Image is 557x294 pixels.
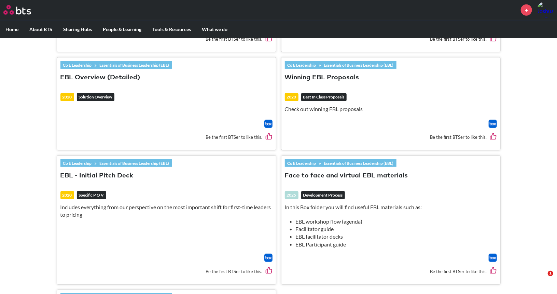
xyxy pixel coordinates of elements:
img: Joshua Duffill [537,2,554,18]
a: Essentials of Business Leadership (EBL) [321,61,396,69]
button: Winning EBL Proposals [285,73,359,82]
img: BTS Logo [3,5,31,15]
a: Download file from Box [264,254,273,262]
li: EBL facilitator decks [296,233,491,240]
a: + [521,4,532,16]
button: EBL Overview (Detailed) [60,73,140,82]
div: » [60,159,172,167]
img: Box logo [489,120,497,128]
div: 2020 [60,191,74,199]
a: Co E Leadership [285,61,319,69]
em: Solution Overview [77,93,114,101]
a: Download file from Box [489,120,497,128]
label: What we do [196,21,233,38]
li: EBL Participant guide [296,241,491,248]
a: Profile [537,2,554,18]
div: » [285,61,396,69]
label: Sharing Hubs [58,21,97,38]
div: Be the first BTSer to like this. [285,30,497,49]
a: Essentials of Business Leadership (EBL) [97,61,172,69]
label: Tools & Resources [147,21,196,38]
div: » [60,61,172,69]
em: Specific P O V [77,191,106,199]
a: Co E Leadership [60,61,95,69]
span: 1 [548,271,553,276]
div: 2020 [285,93,298,101]
div: Be the first BTSer to like this. [60,30,273,49]
p: In this Box folder you will find useful EBL materials such as: [285,203,497,211]
label: People & Learning [97,21,147,38]
div: Be the first BTSer to like this. [60,262,273,281]
div: » [285,159,396,167]
div: Be the first BTSer to like this. [60,128,273,147]
img: Box logo [489,254,497,262]
a: Download file from Box [264,120,273,128]
a: Go home [3,5,44,15]
li: EBL workshop flow (agenda) [296,218,491,225]
a: Essentials of Business Leadership (EBL) [321,159,396,167]
div: Be the first BTSer to like this. [285,262,497,281]
li: Facilitator guide [296,225,491,233]
a: Co E Leadership [285,159,319,167]
div: 2020 [60,93,74,101]
iframe: Intercom live chat [534,271,550,287]
p: Check out winning EBL proposals [285,105,497,113]
em: Best In Class Proposals [301,93,347,101]
a: Essentials of Business Leadership (EBL) [97,159,172,167]
div: 2025 [285,191,298,199]
em: Development Process [301,191,345,199]
a: Co E Leadership [60,159,95,167]
a: Download file from Box [489,254,497,262]
p: Includes everything from our perspective on the most important shift for first-time leaders to pr... [60,203,273,219]
img: Box logo [264,120,273,128]
button: Face to face and virtual EBL materials [285,171,408,181]
div: Be the first BTSer to like this. [285,128,497,147]
button: EBL - Initial Pitch Deck [60,171,134,181]
img: Box logo [264,254,273,262]
label: About BTS [24,21,58,38]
